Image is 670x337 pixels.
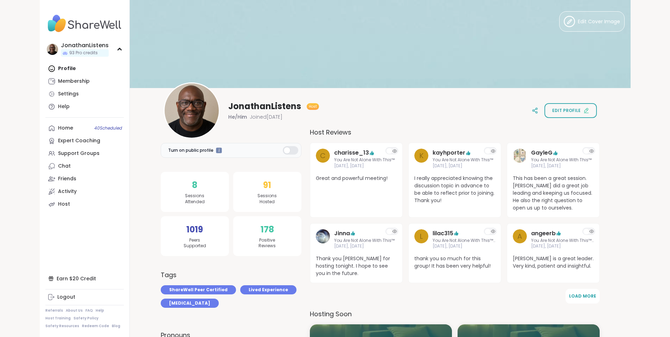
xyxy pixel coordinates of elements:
a: Settings [45,88,124,100]
span: Sessions Attended [185,193,205,205]
a: l [414,229,428,250]
div: Friends [58,175,76,182]
a: Help [45,100,124,113]
a: charisse_13 [334,149,369,157]
div: Help [58,103,70,110]
a: Home40Scheduled [45,122,124,135]
a: GayleG [513,149,527,169]
span: [DATE], [DATE] [531,243,594,249]
a: lilac315 [433,229,453,238]
a: k [414,149,428,169]
span: You Are Not Alone With This™: Midday Reset [531,238,594,244]
h3: Tags [161,270,177,280]
a: Redeem Code [82,324,109,329]
div: Membership [58,78,90,85]
span: Load More [569,293,596,299]
div: Home [58,125,73,132]
a: Referrals [45,308,63,313]
span: 40 Scheduled [94,125,122,131]
a: Activity [45,185,124,198]
span: This has been a great session. [PERSON_NAME] did a great job leading and keeping us focused. He a... [513,175,594,212]
span: Positive Reviews [259,237,276,249]
span: Peers Supported [184,237,206,249]
span: [DATE], [DATE] [433,163,493,169]
span: c [320,150,326,161]
span: 178 [261,223,274,236]
div: Settings [58,91,79,98]
span: Edit profile [552,107,581,114]
span: Great and powerful meeting! [316,175,397,182]
span: He/Him [228,113,247,120]
a: Safety Policy [74,316,98,321]
span: [PERSON_NAME] is a great leader. Very kind, patient and insightful. [513,255,594,270]
span: [DATE], [DATE] [334,243,395,249]
a: Jinna [334,229,350,238]
span: You Are Not Alone With This™ [334,238,395,244]
span: ShareWell Peer Certified [169,287,228,293]
a: Jinna [316,229,330,250]
a: About Us [66,308,83,313]
a: Host [45,198,124,211]
span: 1019 [186,223,203,236]
span: [MEDICAL_DATA] [169,300,210,306]
a: FAQ [85,308,93,313]
span: k [419,150,423,161]
a: kayhporter [433,149,465,157]
div: Host [58,201,70,208]
a: GayleG [531,149,553,157]
span: You Are Not Alone With This™ [531,157,592,163]
span: I really appreciated knowing the discussion topic in advance to be able to reflect prior to joini... [414,175,495,204]
span: [DATE], [DATE] [334,163,395,169]
span: thank you so much for this group! It has been very helpful! [414,255,495,270]
img: JonathanListens [47,44,58,55]
span: a [517,231,522,242]
span: Sessions Hosted [257,193,277,205]
span: 91 [263,179,271,192]
span: Thank you [PERSON_NAME] for hosting tonight. I hope to see you in the future. [316,255,397,277]
div: Chat [58,163,71,170]
div: Logout [57,294,75,301]
a: Membership [45,75,124,88]
span: [DATE], [DATE] [531,163,592,169]
span: 8 [192,179,197,192]
div: Activity [58,188,77,195]
a: Chat [45,160,124,173]
a: Support Groups [45,147,124,160]
a: Friends [45,173,124,185]
button: Edit profile [544,103,597,118]
span: 93 Pro credits [69,50,98,56]
button: Edit Cover Image [559,11,625,32]
span: [DATE], [DATE] [433,243,495,249]
h3: Hosting Soon [310,309,600,319]
a: c [316,149,330,169]
a: Expert Coaching [45,135,124,147]
img: GayleG [513,149,527,163]
a: Host Training [45,316,71,321]
span: JonathanListens [228,101,301,112]
span: l [420,231,423,242]
span: Joined [DATE] [250,113,282,120]
div: Support Groups [58,150,100,157]
span: Host [309,104,317,109]
img: JonathanListens [165,83,219,138]
button: Load More [566,289,600,304]
span: Turn on public profile [168,147,213,154]
span: Lived Experience [249,287,288,293]
span: You Are Not Alone With This™ [433,157,493,163]
img: Jinna [316,229,330,243]
div: Expert Coaching [58,137,100,144]
a: Logout [45,291,124,304]
a: Safety Resources [45,324,79,329]
a: angeerb [531,229,556,238]
span: Edit Cover Image [578,18,620,25]
a: a [513,229,527,250]
span: You Are Not Alone With This™: Midday Reset [433,238,495,244]
a: Help [96,308,104,313]
img: ShareWell Nav Logo [45,11,124,36]
span: You Are Not Alone With This™ [334,157,395,163]
div: Earn $20 Credit [45,272,124,285]
div: JonathanListens [61,42,109,49]
iframe: Spotlight [216,148,222,154]
a: Blog [112,324,120,329]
